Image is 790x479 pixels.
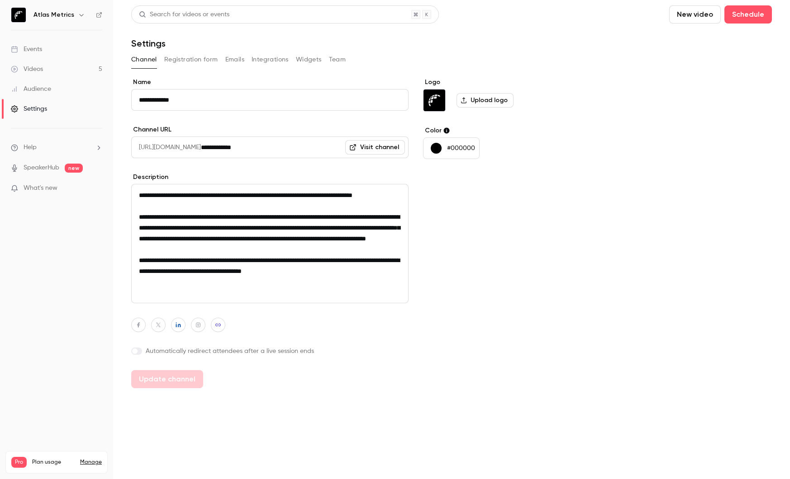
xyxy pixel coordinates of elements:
[131,347,409,356] label: Automatically redirect attendees after a live session ends
[457,93,514,108] label: Upload logo
[131,78,409,87] label: Name
[24,183,57,193] span: What's new
[131,52,157,67] button: Channel
[32,459,75,466] span: Plan usage
[24,143,37,152] span: Help
[329,52,346,67] button: Team
[11,45,42,54] div: Events
[33,10,74,19] h6: Atlas Metrics
[11,8,26,22] img: Atlas Metrics
[423,126,562,135] label: Color
[131,38,166,49] h1: Settings
[423,78,562,112] section: Logo
[11,457,27,468] span: Pro
[447,144,475,153] p: #000000
[11,65,43,74] div: Videos
[24,163,59,173] a: SpeakerHub
[11,85,51,94] div: Audience
[139,10,229,19] div: Search for videos or events
[11,104,47,113] div: Settings
[423,78,562,87] label: Logo
[131,125,409,134] label: Channel URL
[80,459,102,466] a: Manage
[296,52,322,67] button: Widgets
[669,5,721,23] button: New video
[131,173,409,182] label: Description
[65,164,83,173] span: new
[252,52,289,67] button: Integrations
[724,5,772,23] button: Schedule
[424,89,445,111] img: Atlas Metrics
[131,136,201,158] span: [URL][DOMAIN_NAME]
[345,140,405,155] a: Visit channel
[225,52,244,67] button: Emails
[423,137,480,159] button: #000000
[164,52,218,67] button: Registration form
[11,143,102,152] li: help-dropdown-opener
